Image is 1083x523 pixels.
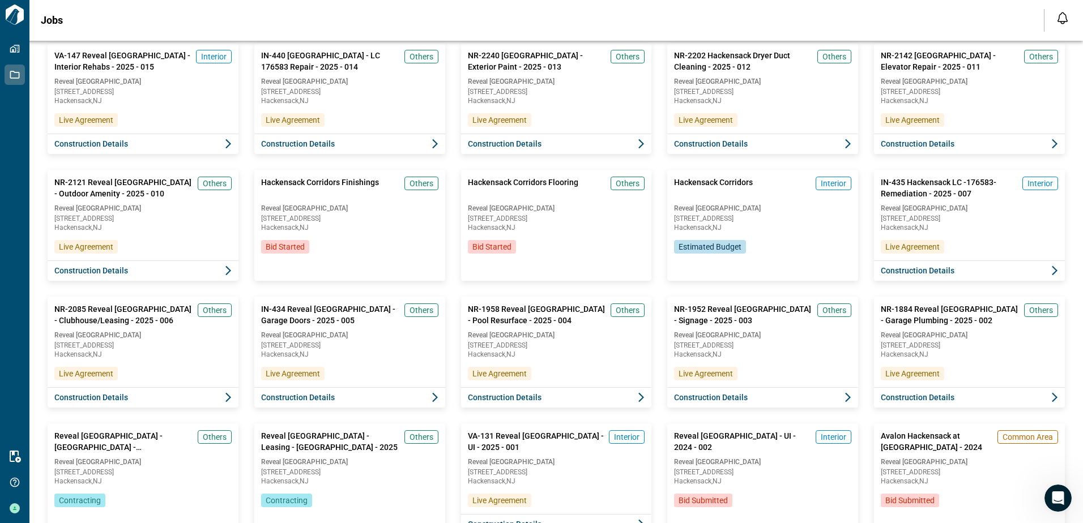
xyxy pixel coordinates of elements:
span: Others [203,305,227,316]
span: Live Agreement [885,241,940,252]
span: Hackensack , NJ [674,351,851,358]
span: Reveal [GEOGRAPHIC_DATA] [54,457,232,466]
span: Hackensack , NJ [54,478,232,485]
button: Construction Details [667,134,858,154]
button: Open notification feed [1054,9,1072,27]
span: Others [1029,305,1053,316]
span: NR-2142 [GEOGRAPHIC_DATA] - Elevator Repair - 2025 - 011 [881,50,1020,72]
span: Construction Details [261,392,335,403]
span: NR-2085 Reveal [GEOGRAPHIC_DATA] - Clubhouse/Leasing - 2025 - 006 [54,303,193,326]
span: Hackensack , NJ [468,351,645,358]
span: [STREET_ADDRESS] [881,342,1058,349]
span: Hackensack , NJ [674,478,851,485]
span: NR-2240 [GEOGRAPHIC_DATA] - Exterior Paint - 2025 - 013 [468,50,607,72]
span: Reveal [GEOGRAPHIC_DATA] [881,204,1058,213]
span: NR-2202 Hackensack Dryer Duct Cleaning - 2025 - 012 [674,50,813,72]
span: [STREET_ADDRESS] [54,342,232,349]
span: IN-435 Hackensack LC -176583- Remediation - 2025 - 007 [881,177,1018,199]
span: [STREET_ADDRESS] [674,88,851,95]
span: Reveal [GEOGRAPHIC_DATA] [54,204,232,213]
span: [STREET_ADDRESS] [468,215,645,222]
span: Others [410,178,433,189]
span: Reveal [GEOGRAPHIC_DATA] [468,204,645,213]
span: Construction Details [54,265,128,276]
span: Construction Details [881,138,954,149]
span: Reveal [GEOGRAPHIC_DATA] - [GEOGRAPHIC_DATA] - [GEOGRAPHIC_DATA] - 2025 [54,430,193,453]
span: [STREET_ADDRESS] [674,469,851,475]
button: Construction Details [48,260,238,281]
span: Estimated Budget [679,241,741,252]
span: Live Agreement [472,114,527,126]
span: [STREET_ADDRESS] [468,342,645,349]
span: Bid Submitted [885,495,935,506]
span: Avalon Hackensack at [GEOGRAPHIC_DATA] - 2024 [881,430,993,453]
span: Hackensack , NJ [674,224,851,231]
span: IN-440 [GEOGRAPHIC_DATA] - LC 176583 Repair - 2025 - 014 [261,50,400,72]
span: Hackensack , NJ [261,478,438,485]
span: Others [616,51,639,62]
button: Construction Details [254,134,445,154]
span: Hackensack , NJ [54,351,232,358]
span: Reveal [GEOGRAPHIC_DATA] [468,457,645,466]
span: Others [616,305,639,316]
span: Hackensack , NJ [261,351,438,358]
span: Others [822,51,846,62]
span: Construction Details [468,138,541,149]
span: Construction Details [881,392,954,403]
span: Reveal [GEOGRAPHIC_DATA] [261,331,438,340]
span: Others [410,431,433,443]
button: Construction Details [48,387,238,408]
span: Reveal [GEOGRAPHIC_DATA] [674,204,851,213]
span: Bid Started [472,241,511,252]
button: Construction Details [667,387,858,408]
span: NR-1952 Reveal [GEOGRAPHIC_DATA] - Signage - 2025 - 003 [674,303,813,326]
button: Construction Details [874,134,1065,154]
span: Reveal [GEOGRAPHIC_DATA] [881,77,1058,86]
span: Live Agreement [472,368,527,379]
span: Reveal [GEOGRAPHIC_DATA] [261,457,438,466]
span: VA-131 Reveal [GEOGRAPHIC_DATA] - UI - 2025 - 001 [468,430,605,453]
span: Reveal [GEOGRAPHIC_DATA] - Leasing - [GEOGRAPHIC_DATA] - 2025 [261,430,400,453]
span: Construction Details [881,265,954,276]
button: Construction Details [874,387,1065,408]
span: Others [616,178,639,189]
span: Live Agreement [679,368,733,379]
iframe: Intercom live chat [1044,485,1072,512]
span: [STREET_ADDRESS] [261,342,438,349]
span: Contracting [266,495,308,506]
span: Reveal [GEOGRAPHIC_DATA] [674,77,851,86]
button: Construction Details [874,260,1065,281]
button: Construction Details [461,387,652,408]
span: Reveal [GEOGRAPHIC_DATA] [674,331,851,340]
span: Hackensack , NJ [54,97,232,104]
span: Reveal [GEOGRAPHIC_DATA] [261,204,438,213]
span: Bid Started [266,241,305,252]
span: [STREET_ADDRESS] [468,88,645,95]
span: Construction Details [674,138,748,149]
span: Others [203,431,227,443]
span: Reveal [GEOGRAPHIC_DATA] [881,331,1058,340]
span: Hackensack , NJ [674,97,851,104]
span: Interior [821,178,846,189]
span: [STREET_ADDRESS] [54,469,232,475]
span: Construction Details [674,392,748,403]
span: Live Agreement [885,368,940,379]
span: Others [1029,51,1053,62]
span: [STREET_ADDRESS] [674,215,851,222]
button: Construction Details [48,134,238,154]
span: Construction Details [468,392,541,403]
span: Live Agreement [59,241,113,252]
span: Hackensack , NJ [881,224,1058,231]
span: Hackensack Corridors Flooring [468,177,578,199]
span: Live Agreement [266,114,320,126]
span: Hackensack , NJ [261,97,438,104]
span: Interior [1027,178,1053,189]
span: [STREET_ADDRESS] [881,88,1058,95]
span: Hackensack , NJ [468,478,645,485]
span: Hackensack , NJ [881,351,1058,358]
span: Hackensack Corridors [674,177,753,199]
span: [STREET_ADDRESS] [881,469,1058,475]
span: Live Agreement [266,368,320,379]
span: Hackensack , NJ [261,224,438,231]
span: Interior [201,51,227,62]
